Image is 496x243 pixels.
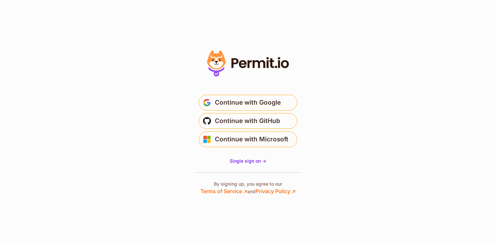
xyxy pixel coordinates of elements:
span: Continue with Google [215,97,281,108]
span: Continue with Microsoft [215,134,288,145]
a: Privacy Policy ↗ [256,188,296,194]
a: Terms of Service ↗ [200,188,247,194]
button: Continue with Google [199,95,297,111]
button: Continue with Microsoft [199,132,297,147]
p: By signing up, you agree to our and [200,181,296,195]
button: Continue with GitHub [199,113,297,129]
a: Single sign on -> [230,158,266,164]
span: Continue with GitHub [215,116,280,126]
